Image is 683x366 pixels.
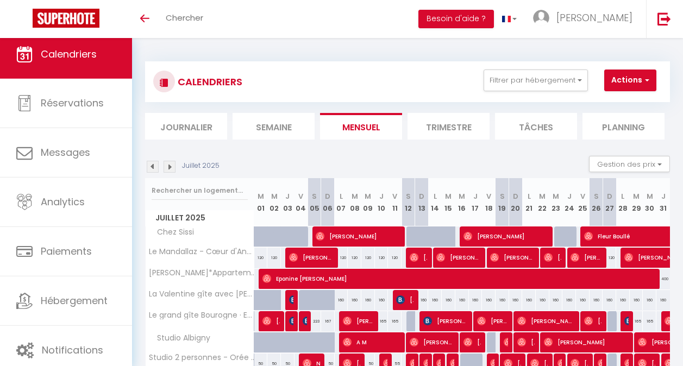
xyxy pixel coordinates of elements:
[647,191,653,201] abbr: M
[289,289,293,310] span: [PERSON_NAME]
[388,178,402,226] th: 11
[335,290,348,310] div: 160
[303,311,307,331] span: [PERSON_NAME]
[271,191,278,201] abbr: M
[604,70,656,91] button: Actions
[486,191,491,201] abbr: V
[41,47,97,61] span: Calendriers
[267,248,281,268] div: 120
[517,311,574,331] span: [PERSON_NAME]
[289,311,293,331] span: [PERSON_NAME]
[621,191,624,201] abbr: L
[496,290,509,310] div: 160
[553,191,559,201] abbr: M
[41,195,85,209] span: Analytics
[603,248,616,268] div: 120
[567,191,572,201] abbr: J
[375,178,389,226] th: 10
[379,191,384,201] abbr: J
[580,191,585,201] abbr: V
[418,10,494,28] button: Besoin d'aide ?
[630,311,643,331] div: 165
[361,178,375,226] th: 09
[473,191,478,201] abbr: J
[348,290,361,310] div: 160
[285,191,290,201] abbr: J
[549,290,563,310] div: 160
[281,178,294,226] th: 03
[434,191,437,201] abbr: L
[335,178,348,226] th: 07
[145,113,227,140] li: Journalier
[643,311,656,331] div: 165
[375,290,389,310] div: 160
[528,191,531,201] abbr: L
[556,11,632,24] span: [PERSON_NAME]
[147,269,256,277] span: [PERSON_NAME]*Appartement à Guéliz*Carré Eden
[607,191,612,201] abbr: D
[166,12,203,23] span: Chercher
[624,311,629,331] span: [PERSON_NAME]
[312,191,317,201] abbr: S
[258,191,264,201] abbr: M
[294,178,308,226] th: 04
[590,178,603,226] th: 26
[147,290,256,298] span: La Valentine gîte avec [PERSON_NAME], gîte de charme avec [PERSON_NAME]
[147,332,213,344] span: Studio Albigny
[509,178,523,226] th: 20
[484,70,588,91] button: Filtrer par hébergement
[254,178,268,226] th: 01
[298,191,303,201] abbr: V
[442,178,455,226] th: 15
[509,290,523,310] div: 160
[408,113,490,140] li: Trimestre
[388,248,402,268] div: 120
[482,178,496,226] th: 18
[415,178,429,226] th: 13
[576,178,590,226] th: 25
[375,248,389,268] div: 120
[428,290,442,310] div: 160
[147,311,256,319] span: Le grand gîte Bourogne · Evasion en Gîte Familial, [PERSON_NAME] et Terrasse
[656,269,670,289] div: 400
[455,178,469,226] th: 16
[477,311,507,331] span: [PERSON_NAME]
[536,178,549,226] th: 22
[522,290,536,310] div: 160
[536,290,549,310] div: 160
[147,354,256,362] span: Studio 2 personnes - Orée du Château
[544,247,561,268] span: [PERSON_NAME]
[42,343,103,357] span: Notifications
[325,191,330,201] abbr: D
[147,248,256,256] span: Le Mandallaz - Cœur d'Annecy
[343,332,399,352] span: A M
[469,290,483,310] div: 160
[348,248,361,268] div: 120
[402,178,415,226] th: 12
[513,191,518,201] abbr: D
[361,290,375,310] div: 160
[147,226,197,238] span: Chez Sissi
[428,178,442,226] th: 14
[603,178,616,226] th: 27
[396,289,413,310] span: [PERSON_NAME]
[41,294,108,307] span: Hébergement
[406,191,411,201] abbr: S
[419,191,424,201] abbr: D
[562,290,576,310] div: 160
[661,191,666,201] abbr: J
[392,191,397,201] abbr: V
[522,178,536,226] th: 21
[584,311,601,331] span: [PERSON_NAME]
[33,9,99,28] img: Super Booking
[365,191,371,201] abbr: M
[320,113,402,140] li: Mensuel
[463,226,546,247] span: [PERSON_NAME]
[233,113,315,140] li: Semaine
[289,247,333,268] span: [PERSON_NAME]
[340,191,343,201] abbr: L
[589,156,670,172] button: Gestion des prix
[436,247,480,268] span: [PERSON_NAME]
[321,178,335,226] th: 06
[643,290,656,310] div: 160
